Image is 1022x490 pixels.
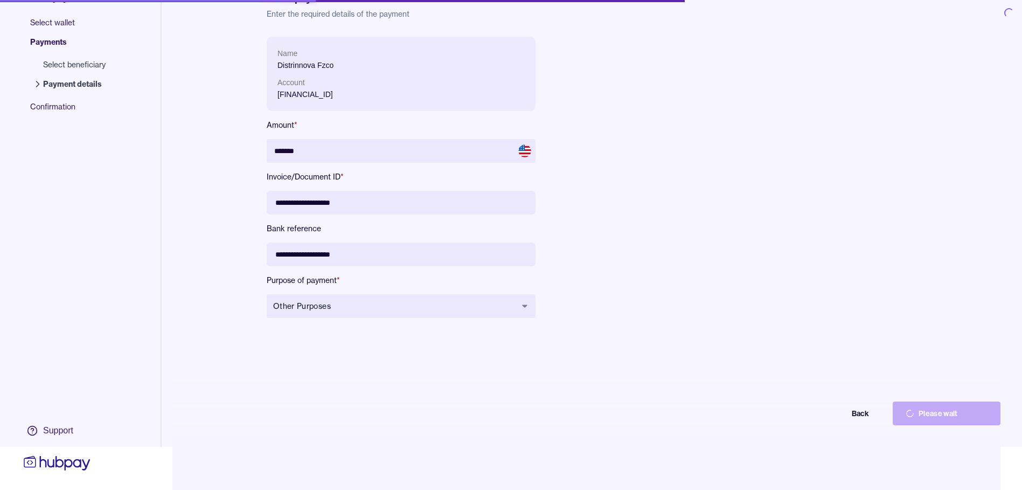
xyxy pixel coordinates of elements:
p: Distrinnova Fzco [277,59,525,71]
a: Support [22,419,93,442]
p: Enter the required details of the payment [267,9,917,19]
label: Invoice/Document ID [267,171,536,182]
button: Back [774,402,882,425]
span: Payments [30,37,116,56]
div: Support [43,425,73,437]
span: Other Purposes [273,301,516,312]
span: Select wallet [30,17,116,37]
span: Confirmation [30,101,116,121]
span: Payment details [43,79,106,89]
label: Amount [267,120,536,130]
label: Bank reference [267,223,536,234]
label: Purpose of payment [267,275,536,286]
p: Name [277,47,525,59]
span: Select beneficiary [43,59,106,70]
p: Account [277,77,525,88]
p: [FINANCIAL_ID] [277,88,525,100]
